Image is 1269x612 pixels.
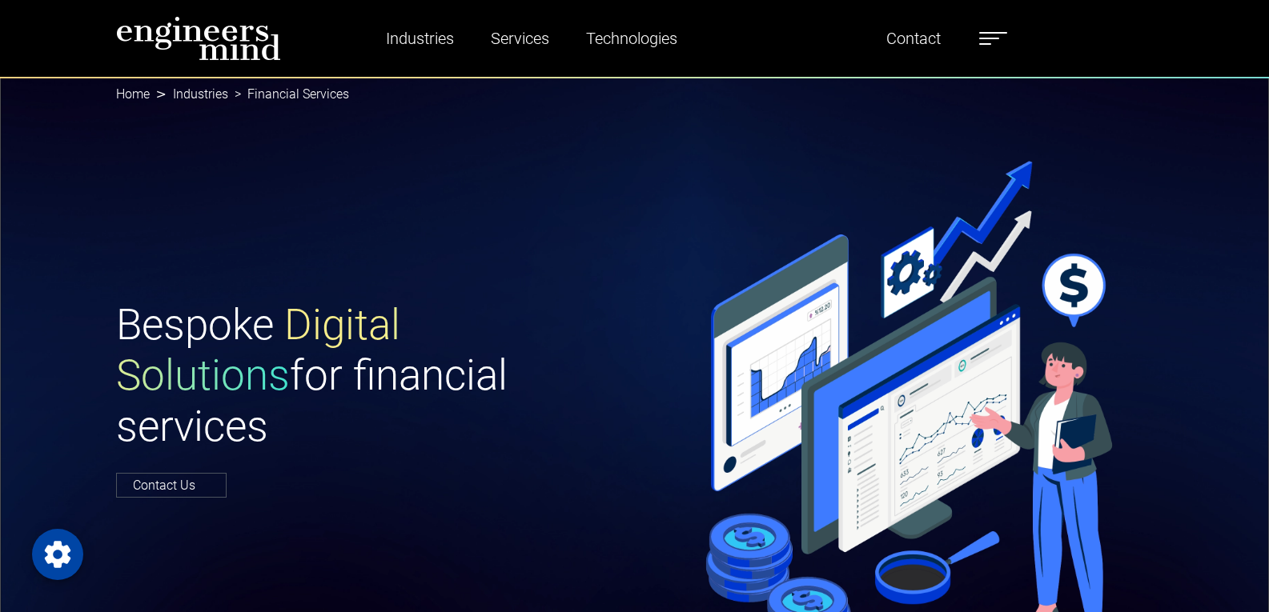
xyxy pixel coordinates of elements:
span: Digital Solutions [116,300,400,401]
li: Financial Services [228,85,349,104]
h1: Bespoke for financial services [116,300,625,453]
a: Technologies [580,20,684,57]
a: Contact Us [116,473,227,498]
a: Industries [173,86,228,102]
a: Home [116,86,150,102]
a: Contact [880,20,947,57]
nav: breadcrumb [116,77,1154,112]
img: logo [116,16,281,61]
a: Industries [379,20,460,57]
a: Services [484,20,556,57]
